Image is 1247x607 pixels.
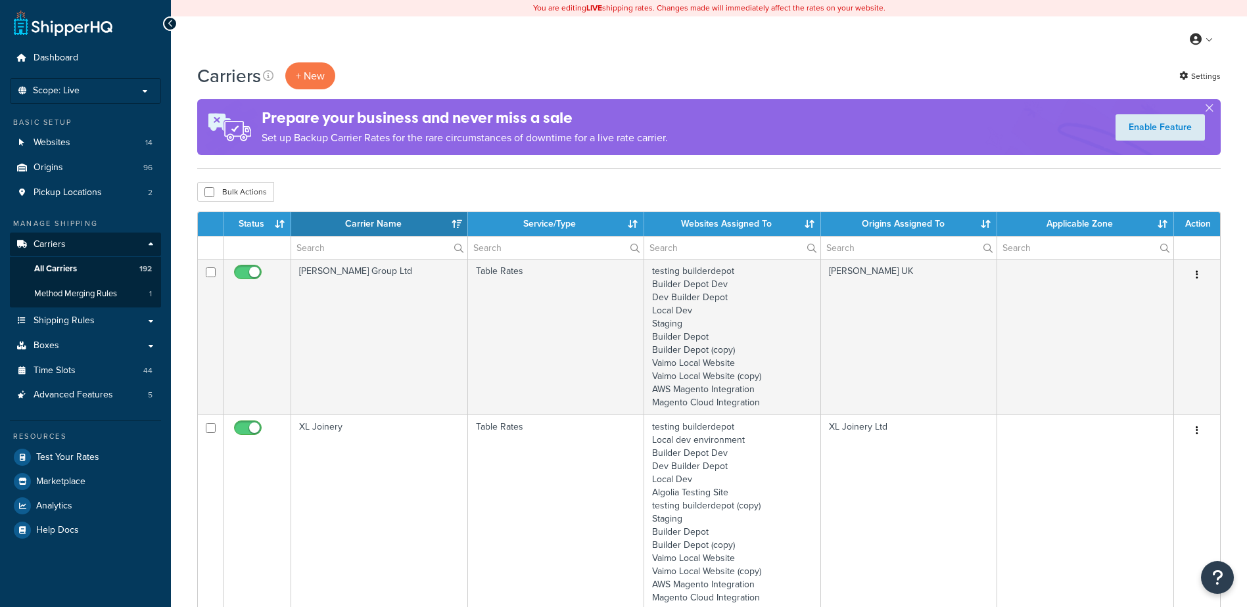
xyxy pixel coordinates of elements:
[997,212,1174,236] th: Applicable Zone: activate to sort column ascending
[10,257,161,281] a: All Carriers 192
[10,470,161,493] a: Marketplace
[10,181,161,205] a: Pickup Locations 2
[36,452,99,463] span: Test Your Rates
[644,212,821,236] th: Websites Assigned To: activate to sort column ascending
[1174,212,1220,236] th: Action
[148,187,153,198] span: 2
[1201,561,1234,594] button: Open Resource Center
[285,62,335,89] button: + New
[14,10,112,36] a: ShipperHQ Home
[34,340,59,351] span: Boxes
[36,476,85,487] span: Marketplace
[291,236,467,259] input: Search
[10,518,161,542] a: Help Docs
[149,288,152,300] span: 1
[34,365,76,376] span: Time Slots
[10,359,161,383] a: Time Slots 44
[468,212,645,236] th: Service/Type: activate to sort column ascending
[143,365,153,376] span: 44
[821,236,997,259] input: Search
[262,107,668,129] h4: Prepare your business and never miss a sale
[148,390,153,401] span: 5
[644,236,820,259] input: Search
[10,218,161,229] div: Manage Shipping
[10,117,161,128] div: Basic Setup
[197,63,261,89] h1: Carriers
[468,259,645,415] td: Table Rates
[34,137,70,148] span: Websites
[10,282,161,306] li: Method Merging Rules
[197,182,274,202] button: Bulk Actions
[10,282,161,306] a: Method Merging Rules 1
[10,156,161,180] li: Origins
[145,137,153,148] span: 14
[34,263,77,275] span: All Carriers
[291,212,468,236] th: Carrier Name: activate to sort column ascending
[10,383,161,407] a: Advanced Features 5
[821,259,998,415] td: [PERSON_NAME] UK
[10,181,161,205] li: Pickup Locations
[10,383,161,407] li: Advanced Features
[468,236,644,259] input: Search
[36,501,72,512] span: Analytics
[34,187,102,198] span: Pickup Locations
[33,85,80,97] span: Scope: Live
[1116,114,1205,141] a: Enable Feature
[10,233,161,307] li: Carriers
[10,359,161,383] li: Time Slots
[224,212,291,236] th: Status: activate to sort column ascending
[10,46,161,70] a: Dashboard
[586,2,602,14] b: LIVE
[143,162,153,173] span: 96
[10,156,161,180] a: Origins 96
[34,315,95,326] span: Shipping Rules
[10,131,161,155] a: Websites 14
[10,233,161,257] a: Carriers
[262,129,668,147] p: Set up Backup Carrier Rates for the rare circumstances of downtime for a live rate carrier.
[34,162,63,173] span: Origins
[10,257,161,281] li: All Carriers
[1179,67,1221,85] a: Settings
[10,431,161,442] div: Resources
[197,99,262,155] img: ad-rules-rateshop-fe6ec290ccb7230408bd80ed9643f0289d75e0ffd9eb532fc0e269fcd187b520.png
[36,525,79,536] span: Help Docs
[644,259,821,415] td: testing builderdepot Builder Depot Dev Dev Builder Depot Local Dev Staging Builder Depot Builder ...
[821,212,998,236] th: Origins Assigned To: activate to sort column ascending
[10,309,161,333] a: Shipping Rules
[34,239,66,250] span: Carriers
[34,53,78,64] span: Dashboard
[10,445,161,469] a: Test Your Rates
[34,390,113,401] span: Advanced Features
[10,494,161,518] a: Analytics
[139,263,152,275] span: 192
[10,334,161,358] a: Boxes
[10,131,161,155] li: Websites
[997,236,1173,259] input: Search
[291,259,468,415] td: [PERSON_NAME] Group Ltd
[34,288,117,300] span: Method Merging Rules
